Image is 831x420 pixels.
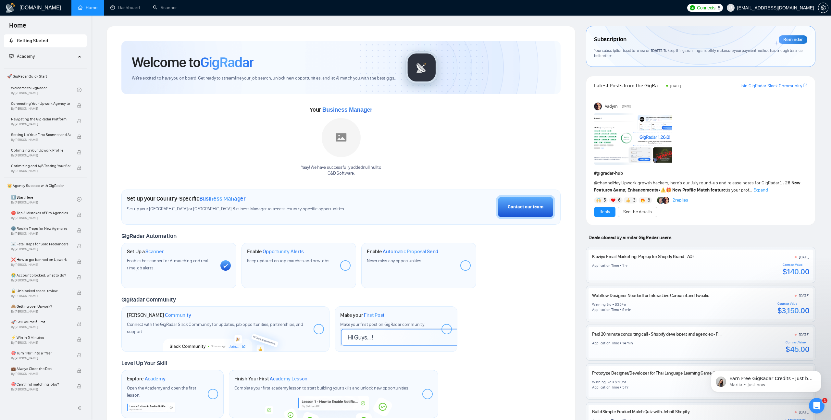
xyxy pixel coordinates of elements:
span: Never miss any opportunities. [367,258,422,264]
span: 🙈 Getting over Upwork? [11,303,70,310]
span: 👑 Agency Success with GigRadar [5,179,86,192]
div: 35 [617,302,622,307]
div: Contract Value [786,340,809,344]
span: We're excited to have you on board. Get ready to streamline your job search, unlock new opportuni... [132,75,395,81]
strong: New Profile Match feature: [672,187,727,193]
div: Application Time [592,340,619,346]
img: F09AC4U7ATU-image.png [594,113,672,165]
h1: Enable [247,248,304,255]
h1: Set Up a [127,248,164,255]
div: Winning Bid [592,302,612,307]
button: See the details [618,207,657,217]
span: [DATE] [670,84,681,88]
img: 👍 [626,198,630,203]
span: ❌ How to get banned on Upwork [11,256,70,263]
span: 💼 Always Close the Deal [11,365,70,372]
span: Connecting Your Upwork Agency to GigRadar [11,100,70,107]
span: Enable the scanner for AI matching and real-time job alerts. [127,258,209,271]
a: Join GigRadar Slack Community [739,82,802,90]
div: [DATE] [799,332,810,337]
span: lock [77,213,81,217]
a: setting [818,5,828,10]
div: Contract Value [783,263,810,267]
span: lock [77,290,81,295]
span: lock [77,134,81,139]
span: fund-projection-screen [9,54,14,58]
span: By [PERSON_NAME] [11,278,70,282]
div: Application Time [592,263,619,268]
div: 1 hr [622,263,628,268]
a: Webflow Designer Needed for Interactive Carousel and Tweaks [592,293,709,298]
span: 🚀 GigRadar Quick Start [5,70,86,83]
button: Contact our team [496,195,555,219]
a: export [803,82,807,89]
span: By [PERSON_NAME] [11,154,70,157]
a: Klaviyo Email Marketing: Pop up for Shopify Brand - AOF [592,254,694,259]
span: lock [77,244,81,248]
span: Academy [17,54,35,59]
a: homeHome [78,5,97,10]
span: lock [77,368,81,373]
span: Expand [753,187,768,193]
span: lock [77,306,81,311]
img: logo [5,3,16,13]
a: Build Simple Product Match Quiz with Jebbit Shopify [592,409,689,414]
a: Welcome to GigRadarBy[PERSON_NAME] [11,83,77,97]
span: Deals closed by similar GigRadar users [586,232,674,243]
h1: Welcome to [132,54,254,71]
span: 🌚 Rookie Traps for New Agencies [11,225,70,232]
span: check-circle [77,197,81,202]
span: [DATE] [622,104,631,109]
span: lock [77,384,81,389]
span: lock [77,275,81,279]
span: By [PERSON_NAME] [11,310,70,314]
h1: Enable [367,248,438,255]
span: Make your first post on GigRadar community. [340,322,425,327]
span: 5 [718,4,720,11]
div: [DATE] [799,293,810,298]
span: Connects: [697,4,716,11]
span: Scanner [145,248,164,255]
div: Yaay! We have successfully added null null to [301,165,381,177]
span: ⛔ Top 3 Mistakes of Pro Agencies [11,210,70,216]
span: By [PERSON_NAME] [11,232,70,236]
div: $ [615,302,617,307]
iframe: Intercom notifications message [701,357,831,402]
span: ⚡ Win in 5 Minutes [11,334,70,341]
span: By [PERSON_NAME] [11,169,70,173]
span: Optimizing and A/B Testing Your Scanner for Better Results [11,163,70,169]
div: [DATE] [799,254,810,260]
span: Latest Posts from the GigRadar Community [594,81,664,90]
span: 1 [822,398,827,403]
h1: [PERSON_NAME] [127,312,191,318]
span: By [PERSON_NAME] [11,325,70,329]
div: Contact our team [508,204,543,211]
span: 8 [648,197,650,204]
div: 14 min [622,340,633,346]
span: 🚀 Sell Yourself First [11,319,70,325]
span: Academy Lesson [270,376,307,382]
img: 🔥 [640,198,645,203]
span: lock [77,150,81,154]
img: 🙌 [596,198,601,203]
span: 😭 Account blocked: what to do? [11,272,70,278]
h1: Finish Your First [234,376,307,382]
span: Getting Started [17,38,48,43]
span: lock [77,322,81,326]
h1: Make your [340,312,385,318]
span: 3 [633,197,636,204]
span: lock [77,166,81,170]
span: Opportunity Alerts [263,248,304,255]
span: export [803,83,807,88]
span: setting [818,5,828,10]
span: Your [310,106,372,113]
span: Level Up Your Skill [121,360,167,367]
span: Set up your [GEOGRAPHIC_DATA] or [GEOGRAPHIC_DATA] Business Manager to access country-specific op... [127,206,384,212]
div: Winning Bid [592,379,612,385]
div: 30 [617,379,622,385]
span: 🎁 [666,187,671,193]
span: Navigating the GigRadar Platform [11,116,70,122]
li: Getting Started [4,34,87,47]
span: Business Manager [199,195,246,202]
